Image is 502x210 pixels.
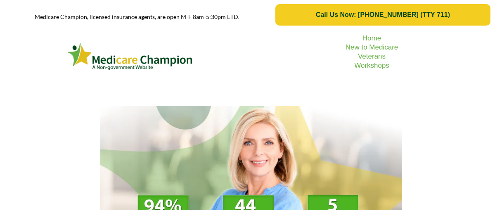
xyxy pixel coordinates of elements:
p: Medicare Champion, licensed insurance agents, are open M-F 8am-5:30pm ETD. [12,8,263,26]
a: Veterans [358,52,386,60]
span: Call Us Now: [PHONE_NUMBER] (TTY 711) [316,11,450,19]
a: Call Us Now: 1-833-823-1990 (TTY 711) [275,4,490,26]
a: Home [362,34,381,42]
a: New to Medicare [346,43,398,51]
a: Workshops [354,61,389,69]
